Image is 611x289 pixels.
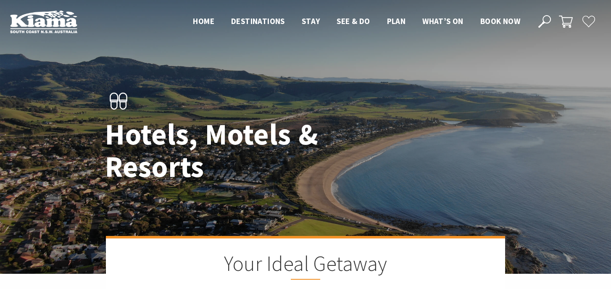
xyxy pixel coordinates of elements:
[148,251,463,280] h2: Your Ideal Getaway
[193,16,214,26] span: Home
[387,16,406,26] span: Plan
[302,16,320,26] span: Stay
[337,16,370,26] span: See & Do
[480,16,520,26] span: Book now
[231,16,285,26] span: Destinations
[184,15,529,29] nav: Main Menu
[10,10,77,33] img: Kiama Logo
[105,118,342,183] h1: Hotels, Motels & Resorts
[422,16,464,26] span: What’s On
